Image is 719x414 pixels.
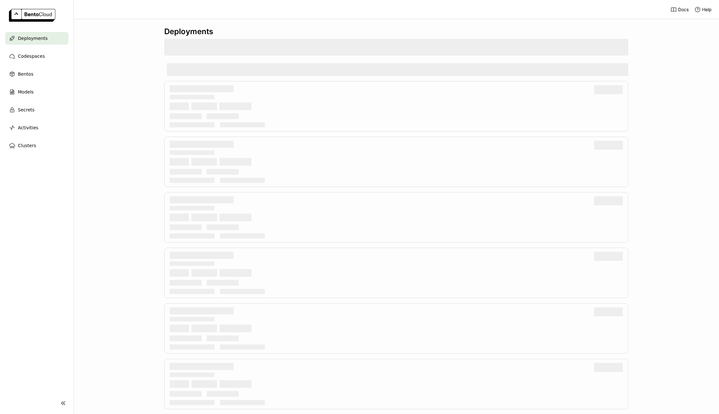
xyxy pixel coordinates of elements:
div: Help [694,6,712,13]
span: Deployments [18,34,48,42]
span: Activities [18,124,38,132]
a: Clusters [5,139,68,152]
a: Docs [670,6,689,13]
span: Secrets [18,106,35,114]
img: logo [9,9,55,22]
span: Docs [678,7,689,12]
a: Bentos [5,68,68,80]
span: Codespaces [18,52,45,60]
a: Activities [5,121,68,134]
div: Deployments [164,27,628,36]
span: Models [18,88,34,96]
a: Secrets [5,103,68,116]
a: Models [5,86,68,98]
span: Help [702,7,712,12]
span: Bentos [18,70,33,78]
span: Clusters [18,142,36,149]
